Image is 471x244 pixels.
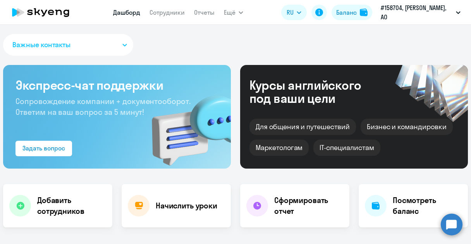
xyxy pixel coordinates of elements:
button: Важные контакты [3,34,133,56]
button: RU [281,5,307,20]
div: Бизнес и командировки [361,119,453,135]
h4: Начислить уроки [156,200,217,211]
div: Курсы английского под ваши цели [249,78,382,105]
h4: Добавить сотрудников [37,195,106,217]
button: #158704, [PERSON_NAME], АО [377,3,464,22]
div: Маркетологам [249,140,309,156]
span: RU [287,8,294,17]
img: balance [360,9,368,16]
button: Ещё [224,5,243,20]
a: Отчеты [194,9,215,16]
button: Задать вопрос [15,141,72,156]
h3: Экспресс-чат поддержки [15,77,218,93]
div: Задать вопрос [22,143,65,153]
a: Дашборд [113,9,140,16]
div: Для общения и путешествий [249,119,356,135]
img: bg-img [141,82,231,169]
span: Ещё [224,8,235,17]
div: Баланс [336,8,357,17]
button: Балансbalance [332,5,372,20]
a: Сотрудники [150,9,185,16]
span: Сопровождение компании + документооборот. Ответим на ваш вопрос за 5 минут! [15,96,191,117]
p: #158704, [PERSON_NAME], АО [381,3,453,22]
span: Важные контакты [12,40,70,50]
h4: Сформировать отчет [274,195,343,217]
div: IT-специалистам [313,140,380,156]
h4: Посмотреть баланс [393,195,462,217]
